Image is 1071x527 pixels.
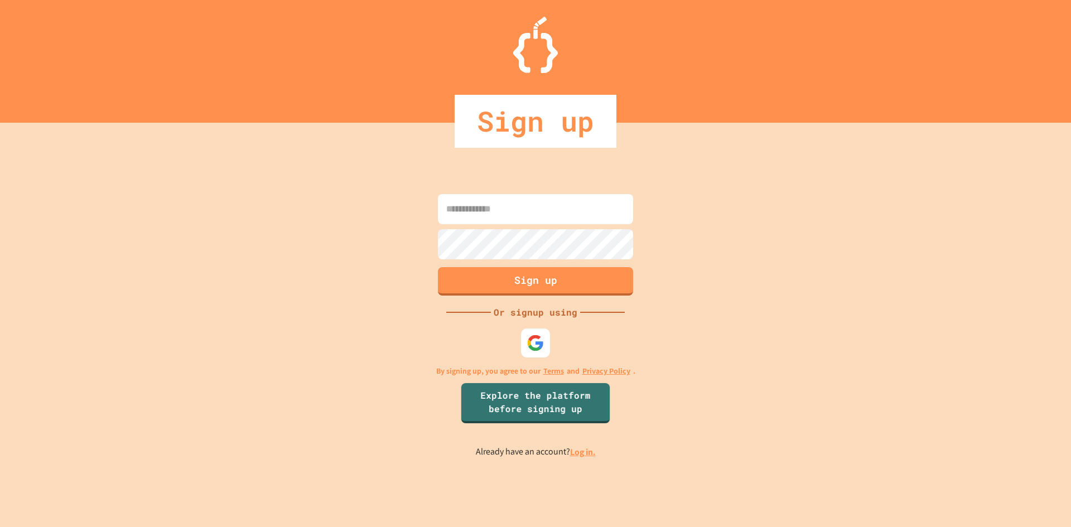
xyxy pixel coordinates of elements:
[543,365,564,377] a: Terms
[436,365,635,377] p: By signing up, you agree to our and .
[455,95,616,148] div: Sign up
[491,306,580,319] div: Or signup using
[527,334,544,351] img: google-icon.svg
[570,446,596,458] a: Log in.
[476,445,596,459] p: Already have an account?
[438,267,633,296] button: Sign up
[513,17,558,73] img: Logo.svg
[582,365,630,377] a: Privacy Policy
[461,383,610,423] a: Explore the platform before signing up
